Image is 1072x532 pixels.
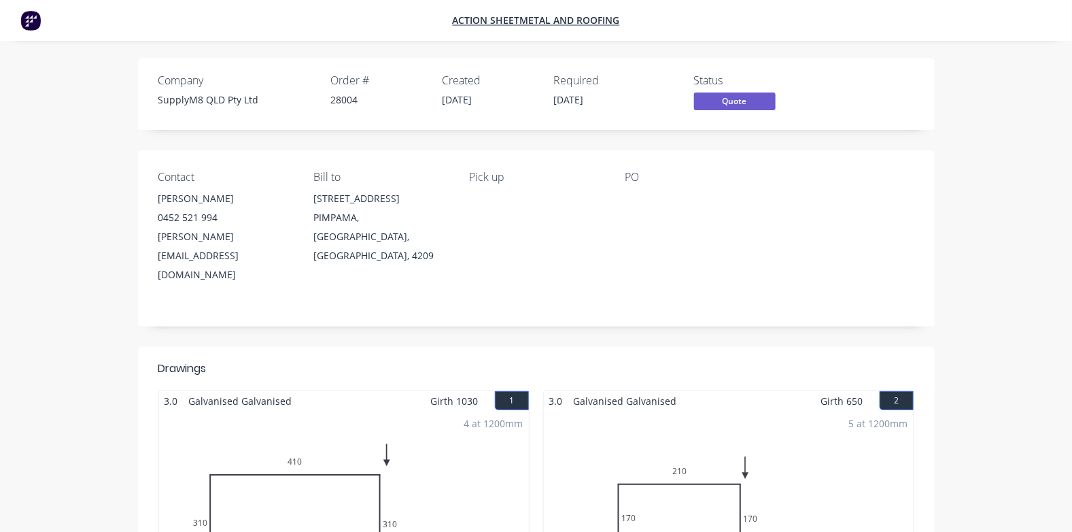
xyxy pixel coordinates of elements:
div: [STREET_ADDRESS]PIMPAMA, [GEOGRAPHIC_DATA], [GEOGRAPHIC_DATA], 4209 [313,189,447,265]
div: [PERSON_NAME]0452 521 994[PERSON_NAME][EMAIL_ADDRESS][DOMAIN_NAME] [158,189,292,284]
div: 4 at 1200mm [464,416,523,431]
div: [PERSON_NAME][EMAIL_ADDRESS][DOMAIN_NAME] [158,227,292,284]
span: 3.0 [159,391,184,411]
button: 2 [880,391,914,410]
span: Quote [694,93,776,110]
span: Girth 650 [821,391,863,411]
a: Action Sheetmetal and Roofing [453,14,620,27]
button: 1 [495,391,529,410]
div: Bill to [313,171,447,184]
span: [DATE] [443,93,472,106]
div: Created [443,74,538,87]
span: 3.0 [544,391,568,411]
div: PIMPAMA, [GEOGRAPHIC_DATA], [GEOGRAPHIC_DATA], 4209 [313,208,447,265]
span: Galvanised Galvanised [184,391,298,411]
div: Required [554,74,649,87]
div: Pick up [469,171,603,184]
div: 0452 521 994 [158,208,292,227]
span: Galvanised Galvanised [568,391,682,411]
span: Girth 1030 [431,391,479,411]
div: SupplyM8 QLD Pty Ltd [158,93,315,107]
div: PO [625,171,759,184]
div: [STREET_ADDRESS] [313,189,447,208]
div: 5 at 1200mm [849,416,908,431]
span: [DATE] [554,93,584,106]
div: Contact [158,171,292,184]
div: Order # [331,74,426,87]
div: Company [158,74,315,87]
div: Drawings [158,361,207,377]
div: [PERSON_NAME] [158,189,292,208]
div: Status [694,74,796,87]
div: 28004 [331,93,426,107]
img: Factory [20,10,41,31]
